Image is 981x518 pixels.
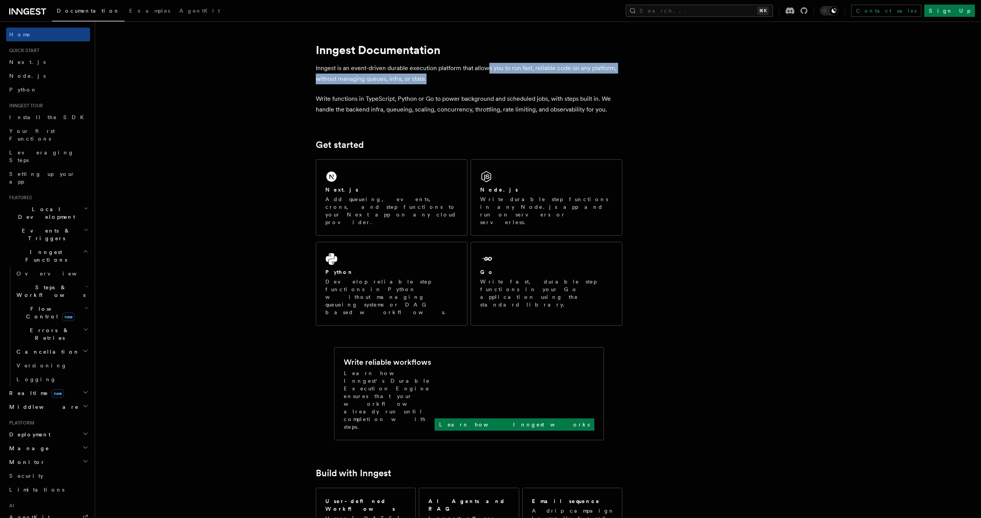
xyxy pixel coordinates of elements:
button: Cancellation [13,345,90,359]
button: Errors & Retries [13,323,90,345]
a: Python [6,83,90,97]
span: Deployment [6,431,51,438]
span: AgentKit [179,8,220,14]
span: Overview [16,270,95,277]
button: Toggle dark mode [820,6,838,15]
p: Inngest is an event-driven durable execution platform that allows you to run fast, reliable code ... [316,63,622,84]
span: Features [6,195,32,201]
button: Search...⌘K [626,5,773,17]
span: Limitations [9,487,64,493]
span: Leveraging Steps [9,149,74,163]
a: AgentKit [175,2,225,21]
span: Setting up your app [9,171,75,185]
a: Contact sales [851,5,921,17]
button: Manage [6,441,90,455]
span: Cancellation [13,348,80,356]
span: AI [6,503,14,509]
p: Write fast, durable step functions in your Go application using the standard library. [480,278,613,308]
a: Leveraging Steps [6,146,90,167]
span: Python [9,87,37,93]
h1: Inngest Documentation [316,43,622,57]
a: Install the SDK [6,110,90,124]
a: Home [6,28,90,41]
span: Your first Functions [9,128,55,142]
span: Logging [16,376,56,382]
a: Node.js [6,69,90,83]
a: Sign Up [924,5,975,17]
h2: Next.js [325,186,358,193]
span: Next.js [9,59,46,65]
span: Monitor [6,458,45,466]
div: Inngest Functions [6,267,90,386]
span: Versioning [16,362,67,369]
a: Logging [13,372,90,386]
a: Setting up your app [6,167,90,189]
p: Learn how Inngest works [439,421,590,428]
a: Security [6,469,90,483]
span: Examples [129,8,170,14]
a: Get started [316,139,364,150]
button: Events & Triggers [6,224,90,245]
span: Node.js [9,73,46,79]
button: Realtimenew [6,386,90,400]
span: Steps & Workflows [13,284,85,299]
span: Home [9,31,31,38]
a: Examples [125,2,175,21]
h2: Go [480,268,494,276]
span: Realtime [6,389,64,397]
span: Manage [6,444,49,452]
a: Learn how Inngest works [435,418,594,431]
button: Steps & Workflows [13,280,90,302]
span: Documentation [57,8,120,14]
button: Inngest Functions [6,245,90,267]
span: Inngest Functions [6,248,83,264]
span: Flow Control [13,305,84,320]
a: Versioning [13,359,90,372]
a: Overview [13,267,90,280]
kbd: ⌘K [758,7,768,15]
p: Develop reliable step functions in Python without managing queueing systems or DAG based workflows. [325,278,458,316]
button: Monitor [6,455,90,469]
span: Local Development [6,205,84,221]
span: new [51,389,64,398]
button: Middleware [6,400,90,414]
span: new [62,313,75,321]
p: Learn how Inngest's Durable Execution Engine ensures that your workflow already run until complet... [344,369,435,431]
span: Events & Triggers [6,227,84,242]
a: GoWrite fast, durable step functions in your Go application using the standard library. [471,242,622,326]
a: Limitations [6,483,90,497]
a: Your first Functions [6,124,90,146]
h2: User-defined Workflows [325,497,406,513]
h2: AI Agents and RAG [428,497,510,513]
h2: Email sequence [532,497,600,505]
a: PythonDevelop reliable step functions in Python without managing queueing systems or DAG based wo... [316,242,468,326]
a: Node.jsWrite durable step functions in any Node.js app and run on servers or serverless. [471,159,622,236]
a: Next.js [6,55,90,69]
span: Middleware [6,403,79,411]
span: Install the SDK [9,114,89,120]
p: Write durable step functions in any Node.js app and run on servers or serverless. [480,195,613,226]
a: Next.jsAdd queueing, events, crons, and step functions to your Next app on any cloud provider. [316,159,468,236]
p: Write functions in TypeScript, Python or Go to power background and scheduled jobs, with steps bu... [316,93,622,115]
span: Inngest tour [6,103,43,109]
span: Quick start [6,48,39,54]
p: Add queueing, events, crons, and step functions to your Next app on any cloud provider. [325,195,458,226]
span: Errors & Retries [13,326,83,342]
button: Flow Controlnew [13,302,90,323]
span: Security [9,473,43,479]
a: Build with Inngest [316,468,391,479]
h2: Python [325,268,354,276]
button: Deployment [6,428,90,441]
h2: Write reliable workflows [344,357,431,367]
button: Local Development [6,202,90,224]
span: Platform [6,420,34,426]
h2: Node.js [480,186,518,193]
a: Documentation [52,2,125,21]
